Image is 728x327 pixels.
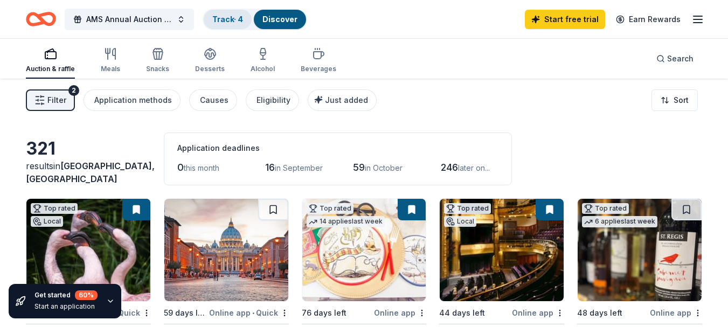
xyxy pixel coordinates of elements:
[365,163,403,172] span: in October
[195,43,225,79] button: Desserts
[195,65,225,73] div: Desserts
[34,302,98,311] div: Start an application
[525,10,605,29] a: Start free trial
[444,203,491,214] div: Top rated
[94,94,172,107] div: Application methods
[582,203,629,214] div: Top rated
[184,163,219,172] span: this month
[301,65,336,73] div: Beverages
[177,142,498,155] div: Application deadlines
[26,199,150,301] img: Image for Oakland Zoo
[84,89,181,111] button: Application methods
[34,290,98,300] div: Get started
[353,162,365,173] span: 59
[26,43,75,79] button: Auction & raffle
[265,162,275,173] span: 16
[251,43,275,79] button: Alcohol
[577,307,622,319] div: 48 days left
[439,307,485,319] div: 44 days left
[31,216,63,227] div: Local
[302,199,426,301] img: Image for Oriental Trading
[302,307,346,319] div: 76 days left
[307,203,353,214] div: Top rated
[26,161,155,184] span: [GEOGRAPHIC_DATA], [GEOGRAPHIC_DATA]
[578,199,702,301] img: Image for Total Wine
[674,94,689,107] span: Sort
[440,199,564,301] img: Image for American Conservatory Theater
[651,89,698,111] button: Sort
[458,163,490,172] span: later on...
[582,216,657,227] div: 6 applies last week
[164,199,288,301] img: Image for City Experiences
[189,89,237,111] button: Causes
[200,94,228,107] div: Causes
[26,138,151,159] div: 321
[65,9,194,30] button: AMS Annual Auction Fundraiser
[609,10,687,29] a: Earn Rewards
[212,15,243,24] a: Track· 4
[650,306,702,319] div: Online app
[86,13,172,26] span: AMS Annual Auction Fundraiser
[307,216,385,227] div: 14 applies last week
[648,48,702,69] button: Search
[325,95,368,105] span: Just added
[203,9,307,30] button: Track· 4Discover
[256,94,290,107] div: Eligibility
[75,290,98,300] div: 60 %
[31,203,78,214] div: Top rated
[164,307,207,319] div: 59 days left
[251,65,275,73] div: Alcohol
[26,89,75,111] button: Filter2
[246,89,299,111] button: Eligibility
[26,161,155,184] span: in
[26,65,75,73] div: Auction & raffle
[374,306,426,319] div: Online app
[101,43,120,79] button: Meals
[252,309,254,317] span: •
[512,306,564,319] div: Online app
[101,65,120,73] div: Meals
[146,43,169,79] button: Snacks
[262,15,297,24] a: Discover
[47,94,66,107] span: Filter
[441,162,458,173] span: 246
[275,163,323,172] span: in September
[301,43,336,79] button: Beverages
[68,85,79,96] div: 2
[177,162,184,173] span: 0
[26,159,151,185] div: results
[209,306,289,319] div: Online app Quick
[146,65,169,73] div: Snacks
[26,6,56,32] a: Home
[444,216,476,227] div: Local
[308,89,377,111] button: Just added
[667,52,694,65] span: Search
